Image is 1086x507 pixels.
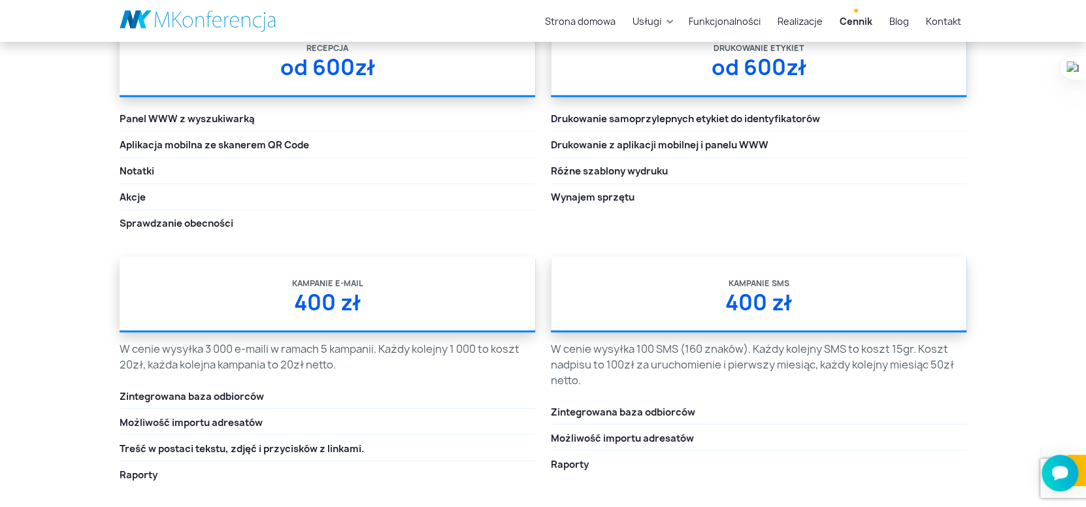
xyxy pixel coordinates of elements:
[772,9,828,33] a: Realizacje
[120,468,157,483] span: Raporty
[540,9,621,33] a: Strona domowa
[683,9,766,33] a: Funkcjonalności
[120,290,535,331] div: 400 zł
[551,112,820,127] span: Drukowanie samoprzylepnych etykiet do identyfikatorów
[551,406,695,420] span: Zintegrowana baza odbiorców
[120,165,154,179] span: Notatki
[120,390,264,404] span: Zintegrowana baza odbiorców
[627,9,666,33] a: Usługi
[551,165,668,179] span: Różne szablony wydruku
[120,416,263,431] span: Możliwość importu adresatów
[551,341,966,388] p: W cenie wysyłka 100 SMS (160 znaków). Każdy kolejny SMS to koszt 15gr. Koszt nadpisu to 100zł za ...
[551,55,966,95] div: od 600zł
[120,442,365,457] span: Treść w postaci tekstu, zdjęć i przycisków z linkami.
[921,9,966,33] a: Kontakt
[120,217,233,231] span: Sprawdzanie obecności
[1042,455,1078,491] iframe: Smartsupp widget button
[120,191,146,205] span: Akcje
[551,139,768,153] span: Drukowanie z aplikacji mobilnej i panelu WWW
[551,290,966,331] div: 400 zł
[834,9,878,33] a: Cennik
[120,341,535,372] p: W cenie wysyłka 3 000 e-maili w ramach 5 kampanii. Każdy kolejny 1 000 to koszt 20zł, każda kolej...
[292,257,363,289] div: Kampanie e-mail
[120,139,309,153] span: Aplikacja mobilna ze skanerem QR Code
[884,9,914,33] a: Blog
[551,191,634,205] span: Wynajem sprzętu
[551,458,589,472] span: Raporty
[120,112,255,127] span: Panel WWW z wyszukiwarką
[120,55,535,95] div: od 600zł
[729,257,789,289] div: Kampanie SMS
[551,432,694,446] span: Możliwość importu adresatów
